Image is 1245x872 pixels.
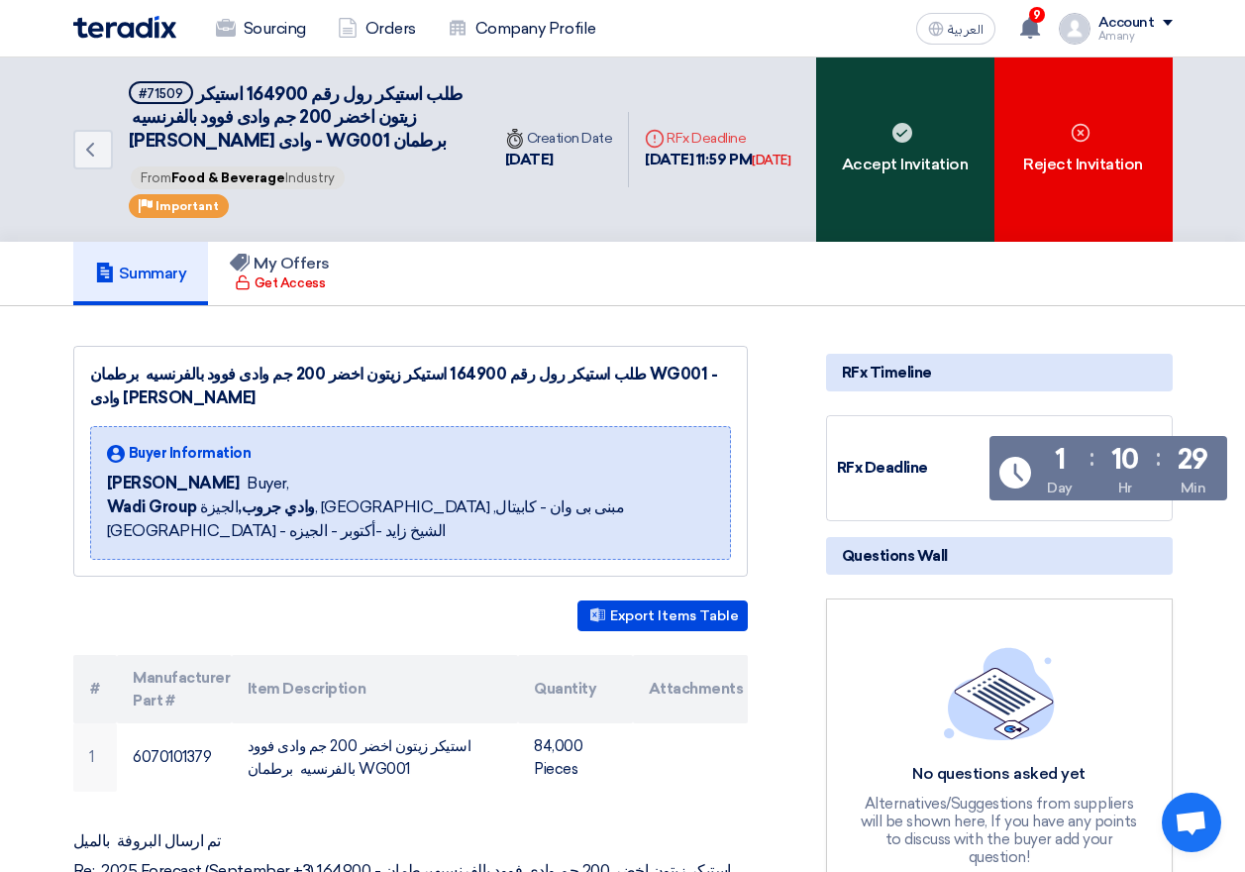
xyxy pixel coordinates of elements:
[645,149,790,171] div: [DATE] 11:59 PM
[247,472,288,495] span: Buyer,
[577,600,748,631] button: Export Items Table
[73,723,118,792] td: 1
[1089,440,1094,476] div: :
[230,254,330,273] h5: My Offers
[432,7,612,51] a: Company Profile
[200,7,322,51] a: Sourcing
[518,723,633,792] td: 84,000 Pieces
[107,472,240,495] span: [PERSON_NAME]
[95,264,187,283] h5: Summary
[944,647,1055,740] img: empty_state_list.svg
[1098,15,1155,32] div: Account
[916,13,995,45] button: العربية
[129,81,466,153] h5: طلب استيكر رول رقم 164900 استيكر زيتون اخضر 200 جم وادى فوود بالفرنسيه برطمان WG001 - وادى فود ال...
[842,545,948,567] span: Questions Wall
[107,495,714,543] span: الجيزة, [GEOGRAPHIC_DATA] ,مبنى بى وان - كابيتال [GEOGRAPHIC_DATA] - الشيخ زايد -أكتوبر - الجيزه
[1047,478,1073,498] div: Day
[837,457,986,480] div: RFx Deadline
[826,354,1173,391] div: RFx Timeline
[1098,31,1173,42] div: Amany
[107,497,315,516] b: Wadi Group وادي جروب,
[855,795,1144,866] div: Alternatives/Suggestions from suppliers will be shown here, If you have any points to discuss wit...
[139,87,183,100] div: #71509
[633,655,748,723] th: Attachments
[1162,793,1221,852] div: Open chat
[90,363,731,410] div: طلب استيكر رول رقم 164900 استيكر زيتون اخضر 200 جم وادى فوود بالفرنسيه برطمان WG001 - وادى [PERSO...
[645,128,790,149] div: RFx Deadline
[73,831,748,851] p: تم ارسال البروفة بالميل
[171,170,285,185] span: Food & Beverage
[518,655,633,723] th: Quantity
[73,655,118,723] th: #
[752,151,790,170] div: [DATE]
[948,23,984,37] span: العربية
[1055,446,1066,474] div: 1
[73,16,176,39] img: Teradix logo
[1178,446,1208,474] div: 29
[117,723,232,792] td: 6070101379
[235,273,325,293] div: Get Access
[505,128,613,149] div: Creation Date
[1059,13,1090,45] img: profile_test.png
[1118,478,1132,498] div: Hr
[1181,478,1206,498] div: Min
[117,655,232,723] th: Manufacturer Part #
[855,764,1144,785] div: No questions asked yet
[129,83,463,152] span: طلب استيكر رول رقم 164900 استيكر زيتون اخضر 200 جم وادى فوود بالفرنسيه برطمان WG001 - وادى [PERSO...
[232,723,518,792] td: استيكر زيتون اخضر 200 جم وادى فوود بالفرنسيه برطمان WG001
[994,57,1173,242] div: Reject Invitation
[816,57,994,242] div: Accept Invitation
[1156,440,1161,476] div: :
[232,655,518,723] th: Item Description
[73,242,209,305] a: Summary
[1029,7,1045,23] span: 9
[1111,446,1139,474] div: 10
[129,443,252,464] span: Buyer Information
[505,149,613,171] div: [DATE]
[131,166,345,189] span: From Industry
[208,242,352,305] a: My Offers Get Access
[156,199,219,213] span: Important
[322,7,432,51] a: Orders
